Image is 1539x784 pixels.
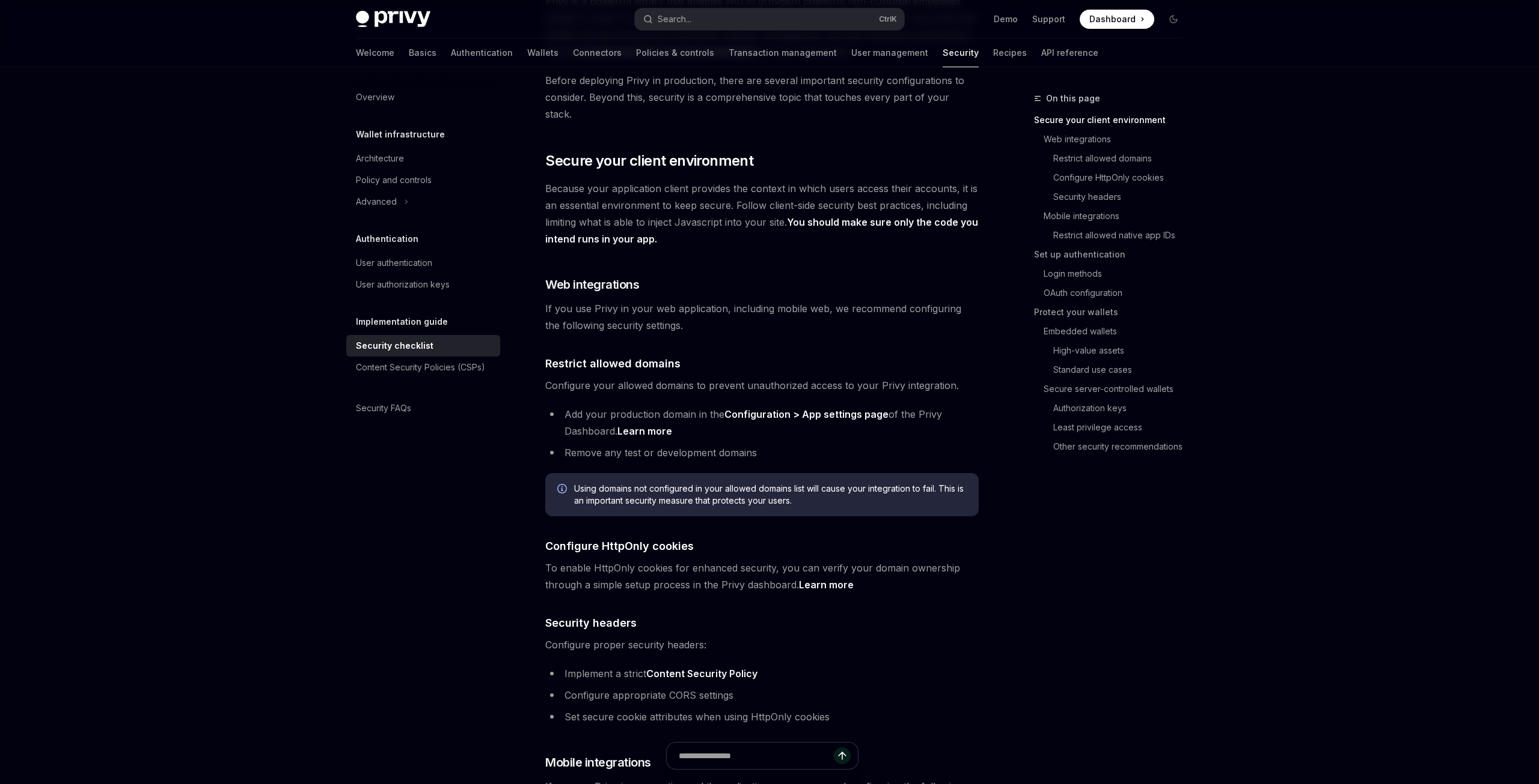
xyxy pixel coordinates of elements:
[356,232,418,246] h5: Authentication
[834,747,851,764] button: Send message
[1053,399,1193,418] a: Authorization keys
[1053,168,1193,187] a: Configure HttpOnly cookies
[545,559,979,593] span: To enable HttpOnly cookies for enhanced security, you can verify your domain ownership through a ...
[1164,10,1183,29] button: Toggle dark mode
[617,425,672,438] a: Learn more
[545,276,639,293] span: Web integrations
[451,38,513,67] a: Authentication
[1089,13,1136,25] span: Dashboard
[799,579,854,591] a: Learn more
[1053,418,1193,437] a: Least privilege access
[1034,303,1193,322] a: Protect your wallets
[545,538,694,554] span: Configure HttpOnly cookies
[409,38,436,67] a: Basics
[346,357,500,378] a: Content Security Policies (CSPs)
[1034,245,1193,264] a: Set up authentication
[1044,207,1193,226] a: Mobile integrations
[356,339,433,353] div: Security checklist
[545,636,979,653] span: Configure proper security headers:
[1044,283,1193,303] a: OAuth configuration
[346,86,500,108] a: Overview
[545,665,979,682] li: Implement a strict
[346,335,500,357] a: Security checklist
[356,360,485,375] div: Content Security Policies (CSPs)
[1053,226,1193,245] a: Restrict allowed native app IDs
[658,12,691,26] div: Search...
[545,151,753,170] span: Secure your client environment
[879,14,897,24] span: Ctrl K
[545,406,979,439] li: Add your production domain in the of the Privy Dashboard.
[356,38,394,67] a: Welcome
[346,274,500,295] a: User authorization keys
[1053,360,1193,379] a: Standard use cases
[729,38,837,67] a: Transaction management
[356,151,404,166] div: Architecture
[356,315,448,329] h5: Implementation guide
[545,687,979,704] li: Configure appropriate CORS settings
[356,194,397,209] div: Advanced
[557,484,569,496] svg: Info
[356,11,430,28] img: dark logo
[1053,341,1193,360] a: High-value assets
[1053,149,1193,168] a: Restrict allowed domains
[346,148,500,169] a: Architecture
[646,668,757,680] a: Content Security Policy
[1080,10,1154,29] a: Dashboard
[545,180,979,247] span: Because your application client provides the context in which users access their accounts, it is ...
[346,397,500,419] a: Security FAQs
[1041,38,1098,67] a: API reference
[1034,110,1193,130] a: Secure your client environment
[545,444,979,461] li: Remove any test or development domains
[356,173,432,187] div: Policy and controls
[1046,91,1100,106] span: On this page
[635,8,904,30] button: Search...CtrlK
[346,169,500,191] a: Policy and controls
[724,408,889,421] a: Configuration > App settings page
[356,401,411,415] div: Security FAQs
[1044,322,1193,341] a: Embedded wallets
[1044,130,1193,149] a: Web integrations
[545,300,979,334] span: If you use Privy in your web application, including mobile web, we recommend configuring the foll...
[356,256,432,270] div: User authentication
[1053,437,1193,456] a: Other security recommendations
[346,252,500,274] a: User authentication
[1053,187,1193,207] a: Security headers
[573,38,622,67] a: Connectors
[943,38,979,67] a: Security
[1044,264,1193,283] a: Login methods
[1032,13,1065,25] a: Support
[356,90,394,104] div: Overview
[545,615,637,631] span: Security headers
[545,355,681,372] span: Restrict allowed domains
[356,127,445,142] h5: Wallet infrastructure
[851,38,928,67] a: User management
[993,38,1027,67] a: Recipes
[356,277,450,292] div: User authorization keys
[527,38,558,67] a: Wallets
[545,377,979,394] span: Configure your allowed domains to prevent unauthorized access to your Privy integration.
[574,483,967,507] span: Using domains not configured in your allowed domains list will cause your integration to fail. Th...
[1044,379,1193,399] a: Secure server-controlled wallets
[545,708,979,725] li: Set secure cookie attributes when using HttpOnly cookies
[545,72,979,122] span: Before deploying Privy in production, there are several important security configurations to cons...
[994,13,1018,25] a: Demo
[636,38,714,67] a: Policies & controls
